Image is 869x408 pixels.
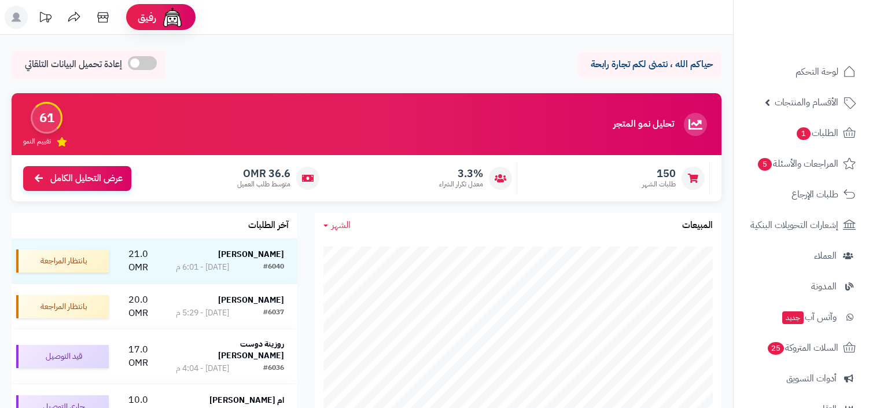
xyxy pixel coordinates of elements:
div: [DATE] - 6:01 م [176,262,229,273]
strong: [PERSON_NAME] [218,248,284,260]
span: طلبات الإرجاع [791,186,838,203]
span: إشعارات التحويلات البنكية [750,217,838,233]
img: logo-2.png [790,9,858,33]
span: الشهر [332,218,351,232]
span: لوحة التحكم [796,64,838,80]
span: معدل تكرار الشراء [439,179,483,189]
a: لوحة التحكم [741,58,862,86]
span: 36.6 OMR [237,167,290,180]
img: ai-face.png [161,6,184,29]
h3: تحليل نمو المتجر [613,119,674,130]
span: رفيق [138,10,156,24]
span: عرض التحليل الكامل [50,172,123,185]
a: طلبات الإرجاع [741,181,862,208]
div: #6036 [263,363,284,374]
div: بانتظار المراجعة [16,249,109,273]
a: وآتس آبجديد [741,303,862,331]
span: السلات المتروكة [767,340,838,356]
span: إعادة تحميل البيانات التلقائي [25,58,122,71]
div: بانتظار المراجعة [16,295,109,318]
a: الطلبات1 [741,119,862,147]
strong: ام [PERSON_NAME] [209,394,284,406]
a: أدوات التسويق [741,365,862,392]
span: 150 [642,167,676,180]
a: عرض التحليل الكامل [23,166,131,191]
td: 21.0 OMR [113,238,163,284]
div: قيد التوصيل [16,345,109,368]
td: 20.0 OMR [113,284,163,329]
a: إشعارات التحويلات البنكية [741,211,862,239]
strong: روزينة دوست [PERSON_NAME] [218,338,284,362]
td: 17.0 OMR [113,329,163,384]
span: 1 [796,127,811,140]
span: وآتس آب [781,309,837,325]
a: المدونة [741,273,862,300]
a: العملاء [741,242,862,270]
h3: المبيعات [682,220,713,231]
a: الشهر [323,219,351,232]
span: تقييم النمو [23,137,51,146]
h3: آخر الطلبات [248,220,289,231]
div: #6037 [263,307,284,319]
div: #6040 [263,262,284,273]
span: جديد [782,311,804,324]
span: المدونة [811,278,837,295]
div: [DATE] - 5:29 م [176,307,229,319]
span: الطلبات [796,125,838,141]
span: طلبات الشهر [642,179,676,189]
p: حياكم الله ، نتمنى لكم تجارة رابحة [586,58,713,71]
strong: [PERSON_NAME] [218,294,284,306]
a: المراجعات والأسئلة5 [741,150,862,178]
a: السلات المتروكة25 [741,334,862,362]
span: المراجعات والأسئلة [757,156,838,172]
a: تحديثات المنصة [31,6,60,32]
span: أدوات التسويق [786,370,837,387]
span: الأقسام والمنتجات [775,94,838,111]
span: 3.3% [439,167,483,180]
span: متوسط طلب العميل [237,179,290,189]
span: 25 [767,341,784,355]
span: العملاء [814,248,837,264]
span: 5 [757,157,772,171]
div: [DATE] - 4:04 م [176,363,229,374]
